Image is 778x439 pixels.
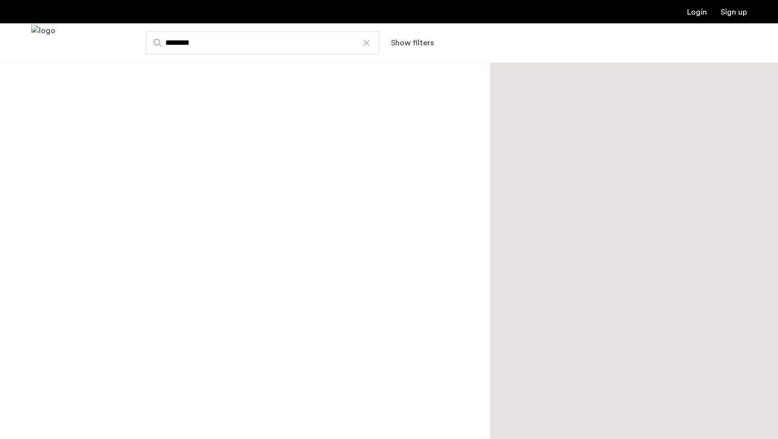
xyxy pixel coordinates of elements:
a: Registration [721,8,747,16]
button: Show or hide filters [391,37,434,49]
a: Cazamio Logo [31,25,55,61]
a: Login [687,8,707,16]
input: Apartment Search [146,31,379,55]
img: logo [31,25,55,61]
